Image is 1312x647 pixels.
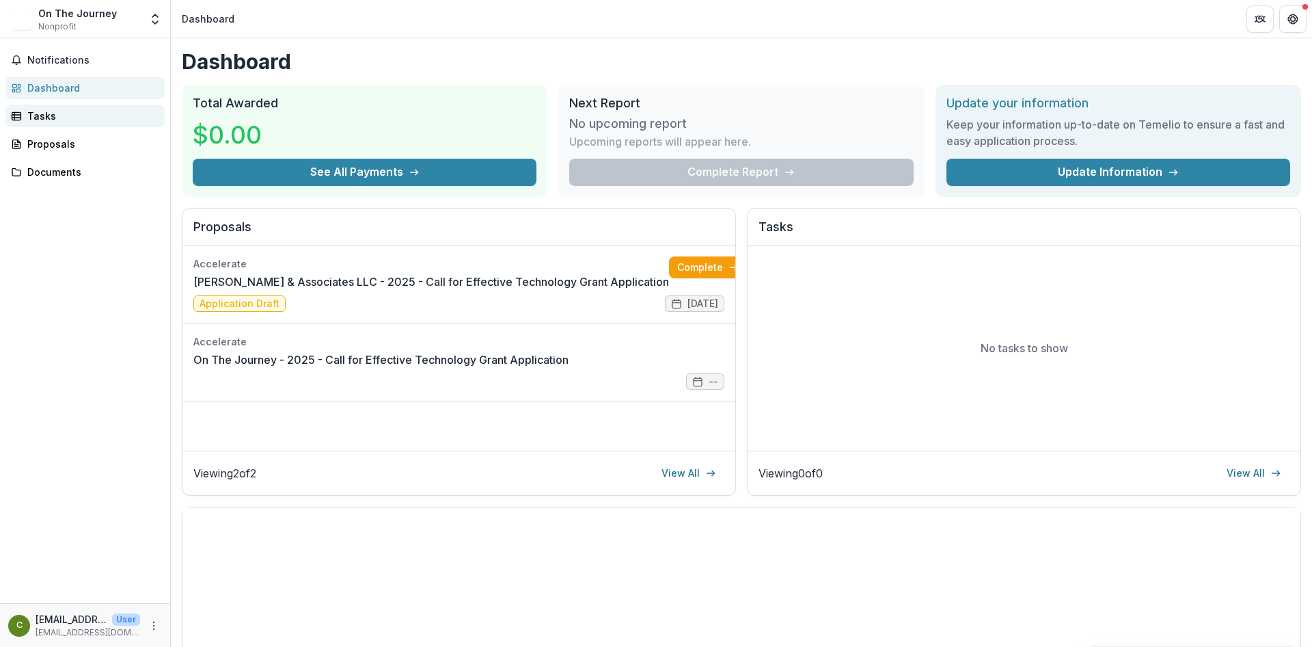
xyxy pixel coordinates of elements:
p: Upcoming reports will appear here. [569,133,751,150]
p: [EMAIL_ADDRESS][DOMAIN_NAME] [36,612,107,626]
p: Viewing 2 of 2 [193,465,256,481]
button: Get Help [1279,5,1307,33]
p: User [112,613,140,626]
a: Update Information [946,159,1290,186]
h2: Total Awarded [193,96,536,111]
a: Tasks [5,105,165,127]
button: Partners [1246,5,1274,33]
span: Nonprofit [38,21,77,33]
button: Notifications [5,49,165,71]
p: [EMAIL_ADDRESS][DOMAIN_NAME] [36,626,140,639]
a: View All [653,462,724,484]
p: Viewing 0 of 0 [758,465,823,481]
h1: Dashboard [182,49,1301,74]
a: On The Journey - 2025 - Call for Effective Technology Grant Application [193,352,569,368]
nav: breadcrumb [176,9,240,29]
a: [PERSON_NAME] & Associates LLC - 2025 - Call for Effective Technology Grant Application [193,274,669,290]
button: Open entity switcher [146,5,165,33]
a: Complete [669,256,748,278]
h3: Keep your information up-to-date on Temelio to ensure a fast and easy application process. [946,116,1290,149]
a: View All [1218,462,1289,484]
span: Notifications [27,55,159,66]
div: On The Journey [38,6,117,21]
a: Dashboard [5,77,165,99]
h2: Update your information [946,96,1290,111]
div: Tasks [27,109,154,123]
div: Documents [27,165,154,179]
div: Dashboard [182,12,234,26]
a: Proposals [5,133,165,155]
button: More [146,618,162,634]
h3: No upcoming report [569,116,687,131]
p: No tasks to show [981,340,1068,356]
div: college4pay@mail.com [16,621,23,630]
h2: Proposals [193,220,724,246]
button: See All Payments [193,159,536,186]
div: Proposals [27,137,154,151]
h3: $0.00 [193,116,295,153]
a: Documents [5,161,165,183]
h2: Next Report [569,96,913,111]
div: Dashboard [27,81,154,95]
img: On The Journey [11,8,33,30]
h2: Tasks [758,220,1289,246]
